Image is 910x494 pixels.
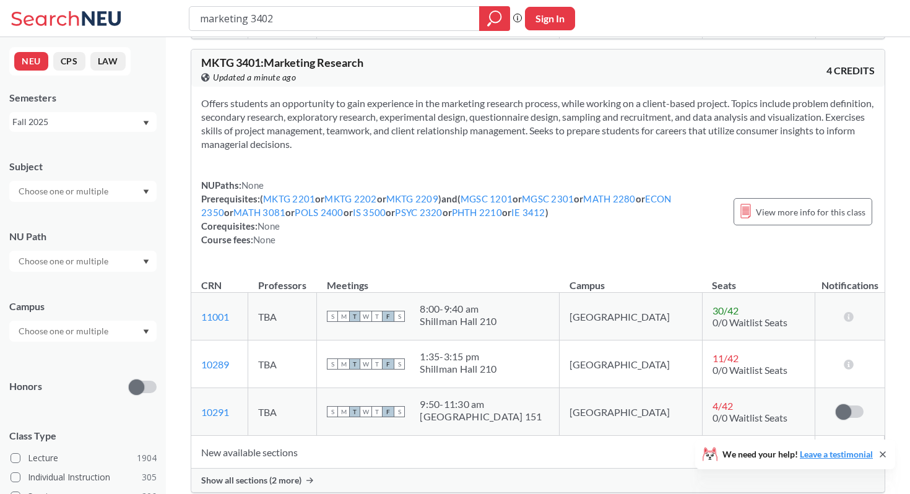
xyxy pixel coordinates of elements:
[9,160,157,173] div: Subject
[201,311,229,323] a: 11001
[349,311,360,322] span: T
[511,207,545,218] a: IE 3412
[371,358,383,370] span: T
[383,311,394,322] span: F
[815,266,885,293] th: Notifications
[201,97,875,151] section: Offers students an opportunity to gain experience in the marketing research process, while workin...
[420,303,496,315] div: 8:00 - 9:40 am
[90,52,126,71] button: LAW
[338,358,349,370] span: M
[9,181,157,202] div: Dropdown arrow
[713,412,787,423] span: 0/0 Waitlist Seats
[9,251,157,272] div: Dropdown arrow
[383,406,394,417] span: F
[143,259,149,264] svg: Dropdown arrow
[487,10,502,27] svg: magnifying glass
[420,410,542,423] div: [GEOGRAPHIC_DATA] 151
[199,8,470,29] input: Class, professor, course number, "phrase"
[143,189,149,194] svg: Dropdown arrow
[327,358,338,370] span: S
[349,358,360,370] span: T
[560,388,703,436] td: [GEOGRAPHIC_DATA]
[12,115,142,129] div: Fall 2025
[420,398,542,410] div: 9:50 - 11:30 am
[525,7,575,30] button: Sign In
[713,364,787,376] span: 0/0 Waitlist Seats
[9,429,157,443] span: Class Type
[9,321,157,342] div: Dropdown arrow
[394,406,405,417] span: S
[263,193,315,204] a: MKTG 2201
[14,52,48,71] button: NEU
[420,363,496,375] div: Shillman Hall 210
[201,406,229,418] a: 10291
[394,358,405,370] span: S
[201,358,229,370] a: 10289
[722,450,873,459] span: We need your help!
[9,379,42,394] p: Honors
[9,300,157,313] div: Campus
[142,470,157,484] span: 305
[420,315,496,327] div: Shillman Hall 210
[522,193,574,204] a: MGSC 2301
[360,406,371,417] span: W
[248,388,317,436] td: TBA
[213,71,296,84] span: Updated a minute ago
[583,193,635,204] a: MATH 2280
[11,450,157,466] label: Lecture
[360,358,371,370] span: W
[371,406,383,417] span: T
[248,293,317,340] td: TBA
[371,311,383,322] span: T
[713,316,787,328] span: 0/0 Waitlist Seats
[338,311,349,322] span: M
[394,311,405,322] span: S
[324,193,376,204] a: MKTG 2202
[395,207,442,218] a: PSYC 2320
[201,475,301,486] span: Show all sections (2 more)
[12,254,116,269] input: Choose one or multiple
[317,266,560,293] th: Meetings
[420,350,496,363] div: 1:35 - 3:15 pm
[9,230,157,243] div: NU Path
[9,91,157,105] div: Semesters
[143,121,149,126] svg: Dropdown arrow
[560,266,703,293] th: Campus
[383,358,394,370] span: F
[360,311,371,322] span: W
[241,180,264,191] span: None
[12,184,116,199] input: Choose one or multiple
[191,436,815,469] td: New available sections
[713,305,739,316] span: 30 / 42
[479,6,510,31] div: magnifying glass
[826,64,875,77] span: 4 CREDITS
[253,234,275,245] span: None
[713,400,733,412] span: 4 / 42
[9,112,157,132] div: Fall 2025Dropdown arrow
[233,207,285,218] a: MATH 3081
[201,279,222,292] div: CRN
[327,311,338,322] span: S
[560,340,703,388] td: [GEOGRAPHIC_DATA]
[11,469,157,485] label: Individual Instruction
[461,193,513,204] a: MGSC 1201
[702,266,815,293] th: Seats
[201,178,721,246] div: NUPaths: Prerequisites: ( or or ) and ( or or or or or or or or or ) Corequisites: Course fees:
[201,56,363,69] span: MKTG 3401 : Marketing Research
[353,207,386,218] a: IS 3500
[713,352,739,364] span: 11 / 42
[258,220,280,232] span: None
[338,406,349,417] span: M
[349,406,360,417] span: T
[756,204,865,220] span: View more info for this class
[800,449,873,459] a: Leave a testimonial
[295,207,343,218] a: POLS 2400
[143,329,149,334] svg: Dropdown arrow
[12,324,116,339] input: Choose one or multiple
[137,451,157,465] span: 1904
[248,340,317,388] td: TBA
[327,406,338,417] span: S
[248,266,317,293] th: Professors
[452,207,502,218] a: PHTH 2210
[53,52,85,71] button: CPS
